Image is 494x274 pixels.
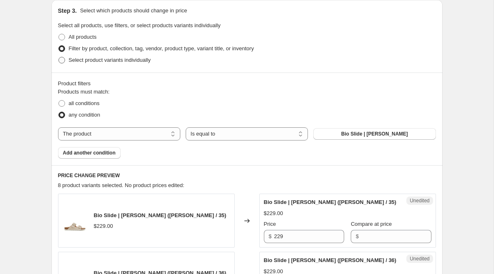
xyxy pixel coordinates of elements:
[58,147,121,159] button: Add another condition
[69,34,97,40] span: All products
[63,208,87,233] img: 163_036a060e-a05f-4eb7-99a0-40c07bb2b817_80x.jpg
[94,222,113,230] div: $229.00
[313,128,436,140] button: Bio Slide | Rafia Beige
[264,209,283,218] div: $229.00
[58,182,184,188] span: 8 product variants selected. No product prices edited:
[264,221,276,227] span: Price
[351,221,392,227] span: Compare at price
[69,57,151,63] span: Select product variants individually
[63,150,116,156] span: Add another condition
[356,233,359,239] span: $
[80,7,187,15] p: Select which products should change in price
[264,257,396,263] span: Bio Slide | [PERSON_NAME] ([PERSON_NAME] / 36)
[264,199,396,205] span: Bio Slide | [PERSON_NAME] ([PERSON_NAME] / 35)
[410,197,429,204] span: Unedited
[94,212,226,218] span: Bio Slide | [PERSON_NAME] ([PERSON_NAME] / 35)
[269,233,272,239] span: $
[341,131,408,137] span: Bio Slide | [PERSON_NAME]
[69,45,254,52] span: Filter by product, collection, tag, vendor, product type, variant title, or inventory
[410,255,429,262] span: Unedited
[58,172,436,179] h6: PRICE CHANGE PREVIEW
[69,100,100,106] span: all conditions
[58,80,436,88] div: Product filters
[58,22,221,28] span: Select all products, use filters, or select products variants individually
[58,7,77,15] h2: Step 3.
[69,112,100,118] span: any condition
[58,89,110,95] span: Products must match:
